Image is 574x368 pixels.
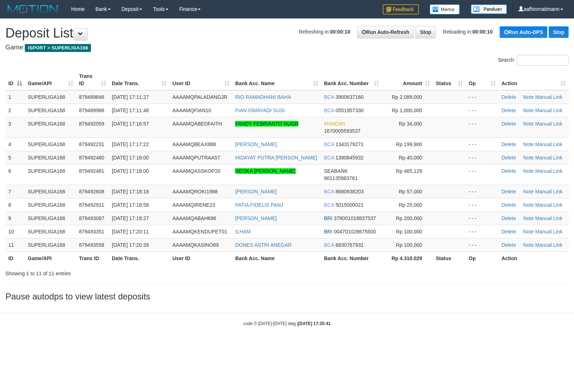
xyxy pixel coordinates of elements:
td: 11 [5,238,25,251]
th: Op [466,251,499,265]
span: [DATE] 17:18:58 [112,202,149,208]
img: panduan.png [471,4,507,14]
strong: 00:00:10 [330,29,350,35]
span: [DATE] 17:11:27 [112,94,149,100]
th: User ID: activate to sort column ascending [170,70,232,90]
a: Delete [501,94,516,100]
span: AAAAMQIRENE23 [172,202,215,208]
th: Op: activate to sort column ascending [466,70,499,90]
a: HIDAYAT PUTRA [PERSON_NAME] [235,155,317,161]
strong: [DATE] 17:20:41 [298,321,330,326]
td: - - - [466,90,499,104]
a: Stop [549,26,569,38]
td: SUPERLIGA168 [25,238,76,251]
span: Copy 901135983761 to clipboard [324,175,358,181]
span: [DATE] 17:17:22 [112,141,149,147]
a: Stop [415,26,436,38]
span: Copy 004701028675500 to clipboard [334,229,376,235]
span: [DATE] 17:18:18 [112,189,149,194]
span: Rp 34,000 [399,121,422,127]
span: [DATE] 17:18:00 [112,155,149,161]
td: - - - [466,238,499,251]
span: 879493087 [79,215,104,221]
span: Copy 1343179271 to clipboard [336,141,364,147]
label: Search: [498,55,569,66]
th: Bank Acc. Name [232,251,321,265]
span: 879489986 [79,108,104,113]
span: Rp 25,000 [399,202,422,208]
th: Bank Acc. Number [321,251,382,265]
span: BCA [324,94,334,100]
td: SUPERLIGA168 [25,90,76,104]
a: Run Auto-DPS [500,26,547,38]
td: 8 [5,198,25,211]
span: Copy 6830767931 to clipboard [336,242,364,248]
span: BRI [324,229,332,235]
img: MOTION_logo.png [5,4,60,14]
th: Trans ID [76,251,109,265]
span: [DATE] 17:18:00 [112,168,149,174]
th: Amount: activate to sort column ascending [382,70,433,90]
td: 10 [5,225,25,238]
span: Rp 57,000 [399,189,422,194]
td: SUPERLIGA168 [25,137,76,151]
span: BRI [324,215,332,221]
span: [DATE] 17:16:57 [112,121,149,127]
strong: 00:00:10 [473,29,493,35]
span: AAAAMQFIAN10 [172,108,211,113]
th: ID [5,251,25,265]
span: Rp 100,000 [396,229,422,235]
a: Manual Link [535,141,562,147]
td: - - - [466,198,499,211]
span: 879492059 [79,121,104,127]
img: Feedback.jpg [383,4,419,14]
a: Delete [501,215,516,221]
a: Delete [501,229,516,235]
td: SUPERLIGA168 [25,198,76,211]
a: Manual Link [535,202,562,208]
th: Game/API [25,251,76,265]
span: Rp 2,089,000 [392,94,422,100]
h1: Deposit List [5,26,569,40]
a: FIAN ISMAYADI SUSI [235,108,285,113]
td: - - - [466,164,499,185]
a: Note [523,229,534,235]
span: AAAAMQROKI1988 [172,189,218,194]
a: Manual Link [535,189,562,194]
a: [PERSON_NAME] [235,189,277,194]
td: SUPERLIGA168 [25,151,76,164]
td: SUPERLIGA168 [25,225,76,238]
span: BCA [324,108,334,113]
a: Delete [501,202,516,208]
td: 2 [5,104,25,117]
a: Note [523,189,534,194]
span: Rp 199,900 [396,141,422,147]
a: ILHAM [235,229,251,235]
small: code © [DATE]-[DATE] dwg | [244,321,331,326]
img: Button%20Memo.svg [430,4,460,14]
span: ISPORT > SUPERLIGA168 [25,44,91,52]
a: Delete [501,121,516,127]
a: Note [523,202,534,208]
a: Manual Link [535,94,562,100]
span: [DATE] 17:20:11 [112,229,149,235]
td: 9 [5,211,25,225]
th: Bank Acc. Name: activate to sort column ascending [232,70,321,90]
span: 879492481 [79,168,104,174]
h3: Pause autodps to view latest deposits [5,292,569,301]
span: [DATE] 17:19:27 [112,215,149,221]
span: AAAAMQABEDFAITH [172,121,222,127]
div: Showing 1 to 11 of 11 entries [5,267,234,277]
span: Copy 378001018837537 to clipboard [334,215,376,221]
th: Game/API: activate to sort column ascending [25,70,76,90]
td: SUPERLIGA168 [25,117,76,137]
td: SUPERLIGA168 [25,104,76,117]
span: AAAAMQABAH696 [172,215,216,221]
th: Date Trans. [109,251,170,265]
a: Manual Link [535,168,562,174]
a: Delete [501,242,516,248]
a: Note [523,215,534,221]
th: Status: activate to sort column ascending [433,70,466,90]
td: SUPERLIGA168 [25,164,76,185]
span: AAAAMQBEAX888 [172,141,216,147]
